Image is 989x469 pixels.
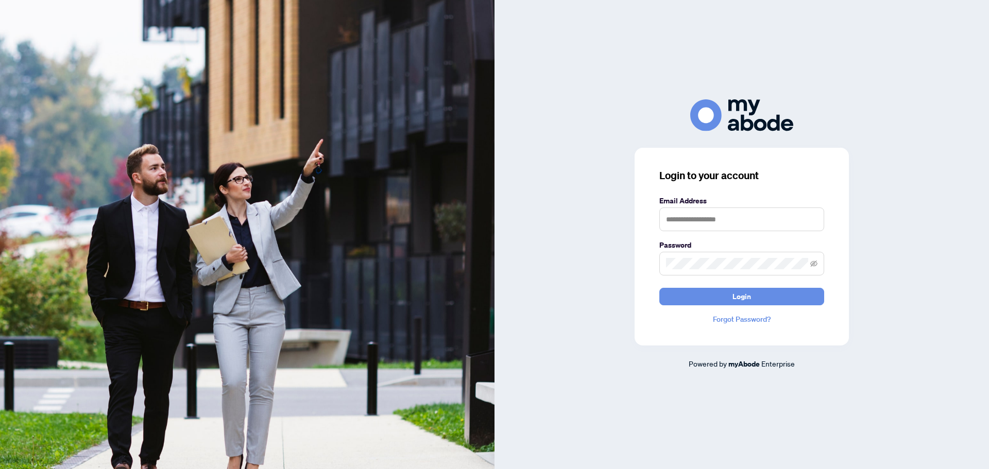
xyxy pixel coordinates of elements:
[659,288,824,305] button: Login
[761,359,795,368] span: Enterprise
[659,195,824,206] label: Email Address
[689,359,727,368] span: Powered by
[659,168,824,183] h3: Login to your account
[732,288,751,305] span: Login
[728,358,760,370] a: myAbode
[690,99,793,131] img: ma-logo
[659,239,824,251] label: Password
[659,314,824,325] a: Forgot Password?
[810,260,817,267] span: eye-invisible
